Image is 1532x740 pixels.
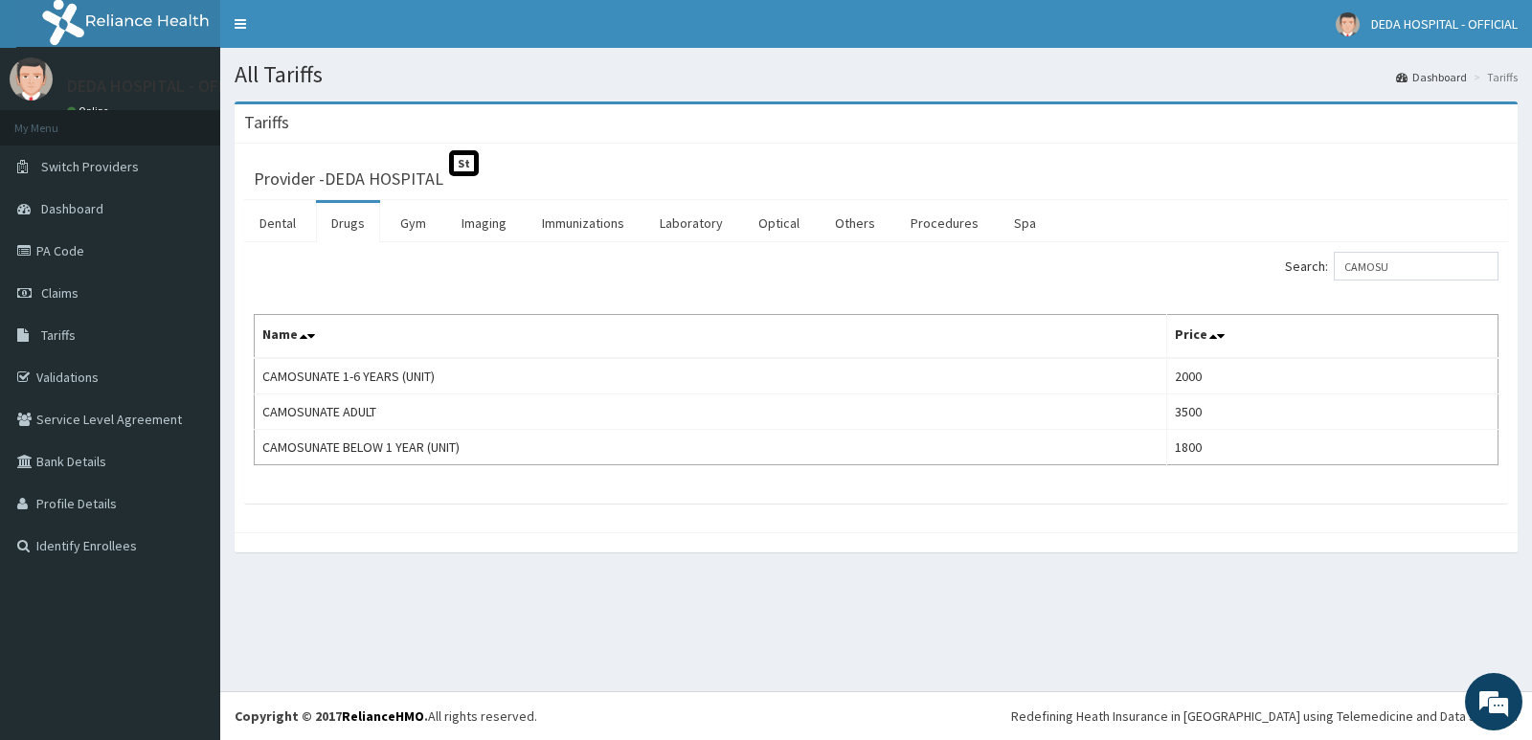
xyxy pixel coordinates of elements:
a: Gym [385,203,441,243]
td: CAMOSUNATE BELOW 1 YEAR (UNIT) [255,430,1167,465]
h1: All Tariffs [235,62,1518,87]
li: Tariffs [1469,69,1518,85]
strong: Copyright © 2017 . [235,707,428,725]
a: Immunizations [527,203,640,243]
img: User Image [1336,12,1360,36]
a: Others [820,203,890,243]
td: CAMOSUNATE 1-6 YEARS (UNIT) [255,358,1167,394]
input: Search: [1334,252,1498,280]
p: DEDA HOSPITAL - OFFICIAL [67,78,264,95]
td: 2000 [1166,358,1498,394]
th: Name [255,315,1167,359]
td: 1800 [1166,430,1498,465]
span: Tariffs [41,326,76,344]
h3: Provider - DEDA HOSPITAL [254,170,443,188]
a: Dashboard [1396,69,1467,85]
span: Dashboard [41,200,103,217]
th: Price [1166,315,1498,359]
span: Claims [41,284,79,302]
a: RelianceHMO [342,707,424,725]
a: Online [67,104,113,118]
a: Laboratory [644,203,738,243]
span: Switch Providers [41,158,139,175]
span: DEDA HOSPITAL - OFFICIAL [1371,15,1518,33]
a: Procedures [895,203,994,243]
a: Dental [244,203,311,243]
label: Search: [1285,252,1498,280]
td: 3500 [1166,394,1498,430]
a: Drugs [316,203,380,243]
div: Redefining Heath Insurance in [GEOGRAPHIC_DATA] using Telemedicine and Data Science! [1011,706,1518,726]
a: Spa [999,203,1051,243]
a: Optical [743,203,815,243]
img: User Image [10,57,53,101]
a: Imaging [446,203,522,243]
span: St [449,150,479,176]
h3: Tariffs [244,114,289,131]
footer: All rights reserved. [220,691,1532,740]
td: CAMOSUNATE ADULT [255,394,1167,430]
